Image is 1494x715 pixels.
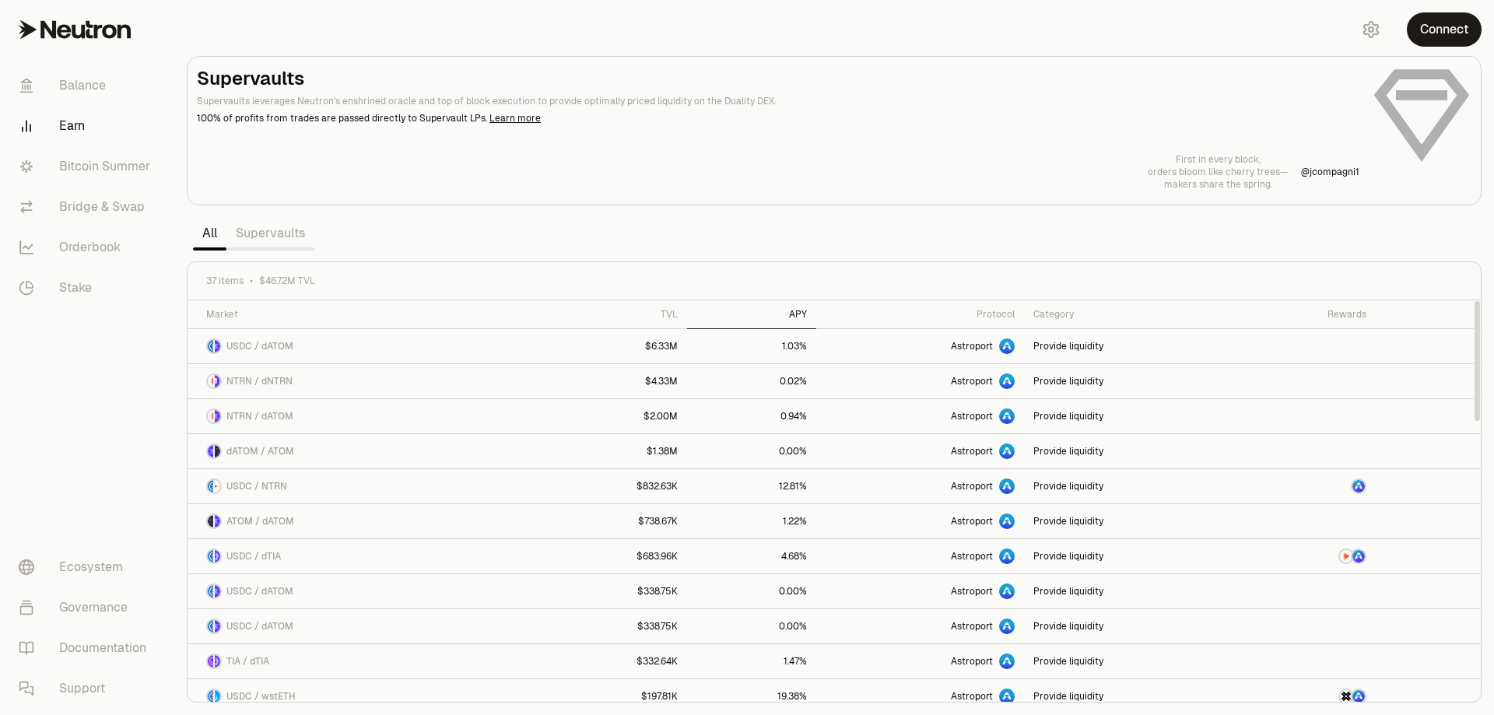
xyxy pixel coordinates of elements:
[687,504,816,538] a: 1.22%
[1148,178,1289,191] p: makers share the spring.
[188,364,539,398] a: NTRN LogodNTRN LogoNTRN / dNTRN
[1024,574,1237,608] a: Provide liquidity
[687,679,816,713] a: 19.38%
[1148,166,1289,178] p: orders bloom like cherry trees—
[489,112,541,124] a: Learn more
[208,690,213,703] img: USDC Logo
[215,410,220,422] img: dATOM Logo
[226,515,294,527] span: ATOM / dATOM
[188,329,539,363] a: USDC LogodATOM LogoUSDC / dATOM
[951,585,993,598] span: Astroport
[6,268,168,308] a: Stake
[1340,690,1352,703] img: AXL Logo
[687,469,816,503] a: 12.81%
[951,515,993,527] span: Astroport
[687,434,816,468] a: 0.00%
[6,547,168,587] a: Ecosystem
[206,308,530,321] div: Market
[1024,539,1237,573] a: Provide liquidity
[951,690,993,703] span: Astroport
[226,218,314,249] a: Supervaults
[951,620,993,633] span: Astroport
[188,399,539,433] a: NTRN LogodATOM LogoNTRN / dATOM
[539,469,687,503] a: $832.63K
[1352,690,1365,703] img: ASTRO Logo
[539,434,687,468] a: $1.38M
[215,655,220,668] img: dTIA Logo
[188,574,539,608] a: USDC LogodATOM LogoUSDC / dATOM
[1237,679,1376,713] a: AXL LogoASTRO Logo
[215,340,220,352] img: dATOM Logo
[226,550,281,563] span: USDC / dTIA
[188,644,539,678] a: TIA LogodTIA LogoTIA / dTIA
[1352,550,1365,563] img: ASTRO Logo
[687,574,816,608] a: 0.00%
[816,609,1024,643] a: Astroport
[687,644,816,678] a: 1.47%
[539,329,687,363] a: $6.33M
[687,329,816,363] a: 1.03%
[1024,609,1237,643] a: Provide liquidity
[951,340,993,352] span: Astroport
[1407,12,1482,47] button: Connect
[816,364,1024,398] a: Astroport
[1024,364,1237,398] a: Provide liquidity
[208,410,213,422] img: NTRN Logo
[188,434,539,468] a: dATOM LogoATOM LogodATOM / ATOM
[687,609,816,643] a: 0.00%
[226,690,296,703] span: USDC / wstETH
[188,679,539,713] a: USDC LogowstETH LogoUSDC / wstETH
[6,65,168,106] a: Balance
[1024,434,1237,468] a: Provide liquidity
[951,480,993,492] span: Astroport
[549,308,678,321] div: TVL
[696,308,807,321] div: APY
[539,679,687,713] a: $197.81K
[226,410,293,422] span: NTRN / dATOM
[816,504,1024,538] a: Astroport
[208,445,213,457] img: dATOM Logo
[215,375,220,387] img: dNTRN Logo
[951,655,993,668] span: Astroport
[826,308,1015,321] div: Protocol
[193,218,226,249] a: All
[208,340,213,352] img: USDC Logo
[539,644,687,678] a: $332.64K
[1340,550,1352,563] img: NTRN Logo
[1024,469,1237,503] a: Provide liquidity
[226,445,294,457] span: dATOM / ATOM
[226,585,293,598] span: USDC / dATOM
[816,679,1024,713] a: Astroport
[188,539,539,573] a: USDC LogodTIA LogoUSDC / dTIA
[816,644,1024,678] a: Astroport
[1301,166,1359,178] p: @ jcompagni1
[208,375,213,387] img: NTRN Logo
[1237,539,1376,573] a: NTRN LogoASTRO Logo
[208,515,213,527] img: ATOM Logo
[6,587,168,628] a: Governance
[188,469,539,503] a: USDC LogoNTRN LogoUSDC / NTRN
[208,585,213,598] img: USDC Logo
[1024,329,1237,363] a: Provide liquidity
[951,550,993,563] span: Astroport
[208,655,213,668] img: TIA Logo
[226,375,293,387] span: NTRN / dNTRN
[1033,308,1228,321] div: Category
[208,550,213,563] img: USDC Logo
[816,469,1024,503] a: Astroport
[208,620,213,633] img: USDC Logo
[208,480,213,492] img: USDC Logo
[1148,153,1289,166] p: First in every block,
[6,187,168,227] a: Bridge & Swap
[687,364,816,398] a: 0.02%
[259,275,315,287] span: $46.72M TVL
[1301,166,1359,178] a: @jcompagni1
[6,628,168,668] a: Documentation
[539,574,687,608] a: $338.75K
[539,399,687,433] a: $2.00M
[1247,308,1366,321] div: Rewards
[6,146,168,187] a: Bitcoin Summer
[951,375,993,387] span: Astroport
[6,227,168,268] a: Orderbook
[226,620,293,633] span: USDC / dATOM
